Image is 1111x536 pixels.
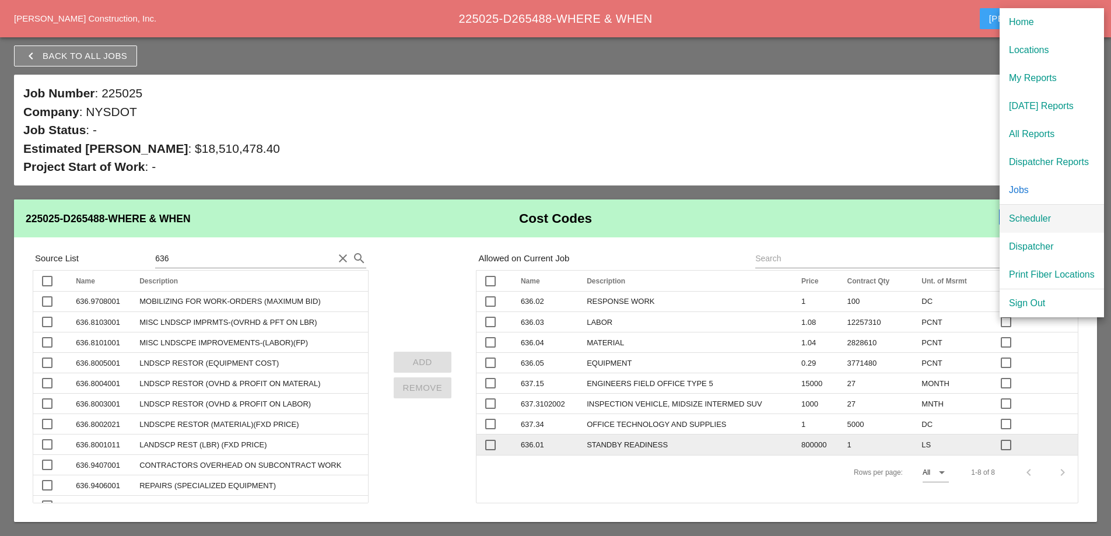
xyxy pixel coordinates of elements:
[847,359,877,368] span: 3771480
[476,247,1078,270] div: Allowed on Current Job
[1009,43,1095,57] div: Locations
[801,440,826,450] span: 800000
[69,271,132,291] th: Name: Not sorted. Activate to sort ascending.
[132,414,368,435] td: LNDSCPE RESTOR (MATERIAL)(FXD PRICE)
[801,400,818,409] span: 1000
[514,394,580,414] td: 637.3102002
[1000,205,1104,233] a: Scheduler
[1009,268,1095,282] div: Print Fiber Locations
[23,157,1088,176] div: : -
[69,394,132,414] td: 636.8003001
[1009,212,1095,226] div: Scheduler
[69,455,132,475] td: 636.9407001
[587,420,726,429] span: OFFICE TECHNOLOGY AND SUPPLIES
[23,160,145,173] span: Project Start of Work
[1000,176,1104,204] a: Jobs
[999,210,1087,223] div: Phases
[980,8,1092,29] button: [PERSON_NAME]
[24,49,127,63] div: Back to All Jobs
[23,121,1088,139] div: : -
[580,271,794,291] th: Description: Not sorted. Activate to sort ascending.
[847,297,860,306] span: 100
[514,373,580,394] td: 637.15
[847,318,881,327] span: 12257310
[14,45,137,66] a: Back to All Jobs
[989,12,1083,26] div: [PERSON_NAME]
[336,251,350,265] i: clear
[1009,240,1095,254] div: Dispatcher
[921,440,931,450] span: LS
[737,456,949,489] div: Rows per page:
[921,400,944,409] span: MNTH
[1009,183,1095,197] div: Jobs
[794,271,840,291] th: Price: Not sorted. Activate to sort ascending.
[1009,15,1095,29] div: Home
[69,414,132,435] td: 636.8002021
[1000,261,1104,289] a: Print Fiber Locations
[23,139,1088,158] div: : $18,510,478.40
[132,292,368,312] td: MOBILIZING FOR WORK-ORDERS (MAXIMUM BID)
[352,251,366,265] i: search
[921,359,942,368] span: PCNT
[1000,8,1104,36] a: Home
[14,13,156,23] a: [PERSON_NAME] Construction, Inc.
[1009,127,1095,141] div: All Reports
[847,400,856,409] span: 27
[1009,296,1095,310] div: Sign Out
[132,271,368,291] th: Description: Not sorted. Activate to sort ascending.
[26,211,191,226] h3: 225025-D265488-WHERE & WHEN
[514,332,580,353] td: 636.04
[847,338,877,348] span: 2828610
[1009,99,1095,113] div: [DATE] Reports
[1009,71,1095,85] div: My Reports
[23,123,86,136] span: Job Status
[132,475,368,496] td: REPAIRS (SPECIALIZED EQUIPMENT)
[69,312,132,332] td: 636.8103001
[847,440,851,450] span: 1
[914,271,992,291] th: Unt. of Msrmt: Not sorted. Activate to sort ascending.
[132,394,368,414] td: LNDSCP RESTOR (OVHD & PROFIT ON LABOR)
[69,332,132,353] td: 636.8101001
[1000,64,1104,92] a: My Reports
[921,318,942,327] span: PCNT
[587,297,654,306] span: RESPONSE WORK
[33,247,369,270] div: Source List
[514,271,580,291] th: Name: Not sorted. Activate to sort ascending.
[840,271,915,291] th: Contract Qty: Not sorted. Activate to sort ascending.
[921,420,933,429] span: DC
[921,297,933,306] span: DC
[801,359,816,368] span: 0.29
[132,332,368,353] td: MISC LNDSCPE IMPROVEMENTS-(LABOR)(FP)
[1000,148,1104,176] a: Dispatcher Reports
[587,318,612,327] span: LABOR
[132,455,368,475] td: CONTRACTORS OVERHEAD ON SUBCONTRACT WORK
[801,318,816,327] span: 1.08
[801,379,822,388] span: 15000
[1009,155,1095,169] div: Dispatcher Reports
[801,297,805,306] span: 1
[935,465,949,479] i: arrow_drop_down
[23,209,1088,229] h2: Cost Codes
[999,209,1087,225] button: Phases
[458,12,652,25] span: 225025-D265488-WHERE & WHEN
[132,435,368,455] td: LANDSCP REST (LBR) (FXD PRICE)
[587,359,632,368] span: EQUIPMENT
[23,105,79,118] span: Company
[587,440,668,450] span: STANDBY READINESS
[921,379,949,388] span: MONTH
[992,271,1078,291] th: Hide on Picklist: Not sorted. Activate to sort ascending.
[132,373,368,394] td: LNDSCP RESTOR (OVHD & PROFIT ON MATERAL)
[155,249,334,268] input: Search
[69,373,132,394] td: 636.8004001
[23,103,1088,121] div: : NYSDOT
[69,292,132,312] td: 636.9708001
[1000,120,1104,148] a: All Reports
[69,496,132,516] td: 636.9405001
[847,379,856,388] span: 27
[801,420,805,429] span: 1
[921,338,942,348] span: PCNT
[132,353,368,373] td: LNDSCP RESTOR (EQUIPMENT COST)
[1000,36,1104,64] a: Locations
[755,249,1043,268] input: Search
